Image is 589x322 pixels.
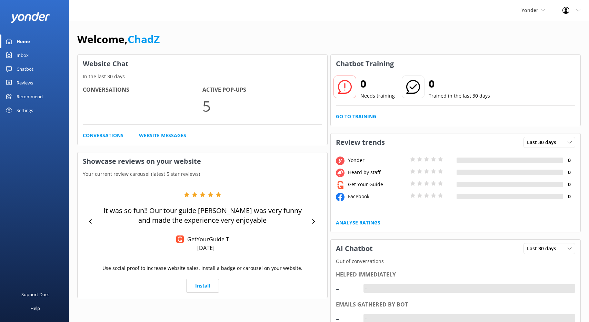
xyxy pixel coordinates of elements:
div: Heard by staff [346,169,408,176]
a: Website Messages [139,132,186,139]
div: - [336,280,357,297]
p: Out of conversations [331,258,580,265]
h4: 0 [563,169,575,176]
div: Settings [17,103,33,117]
p: Your current review carousel (latest 5 star reviews) [78,170,327,178]
h2: 0 [360,76,395,92]
div: - [363,284,369,293]
h3: Review trends [331,133,390,151]
div: Inbox [17,48,29,62]
h3: Showcase reviews on your website [78,152,327,170]
h1: Welcome, [77,31,160,48]
h3: AI Chatbot [331,240,378,258]
div: Reviews [17,76,33,90]
p: GetYourGuide T [184,235,229,243]
h4: 0 [563,181,575,188]
p: Needs training [360,92,395,100]
h4: Conversations [83,85,202,94]
img: Get Your Guide Reviews [176,235,184,243]
h3: Website Chat [78,55,327,73]
span: Yonder [521,7,538,13]
div: Get Your Guide [346,181,408,188]
p: In the last 30 days [78,73,327,80]
img: yonder-white-logo.png [10,12,50,23]
div: Emails gathered by bot [336,300,575,309]
p: Use social proof to increase website sales. Install a badge or carousel on your website. [102,264,302,272]
div: Facebook [346,193,408,200]
a: Analyse Ratings [336,219,380,227]
p: It was so fun!! Our tour guide [PERSON_NAME] was very funny and made the experience very enjoyable [97,206,309,225]
div: Home [17,34,30,48]
span: Last 30 days [527,139,560,146]
h4: 0 [563,157,575,164]
div: Yonder [346,157,408,164]
h4: 0 [563,193,575,200]
p: 5 [202,94,322,118]
div: Support Docs [21,288,49,301]
h3: Chatbot Training [331,55,399,73]
p: [DATE] [197,244,214,252]
div: Helped immediately [336,270,575,279]
a: Install [186,279,219,293]
h4: Active Pop-ups [202,85,322,94]
div: Chatbot [17,62,33,76]
a: ChadZ [128,32,160,46]
p: Trained in the last 30 days [429,92,490,100]
a: Conversations [83,132,123,139]
span: Last 30 days [527,245,560,252]
div: Recommend [17,90,43,103]
a: Go to Training [336,113,376,120]
h2: 0 [429,76,490,92]
div: Help [30,301,40,315]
